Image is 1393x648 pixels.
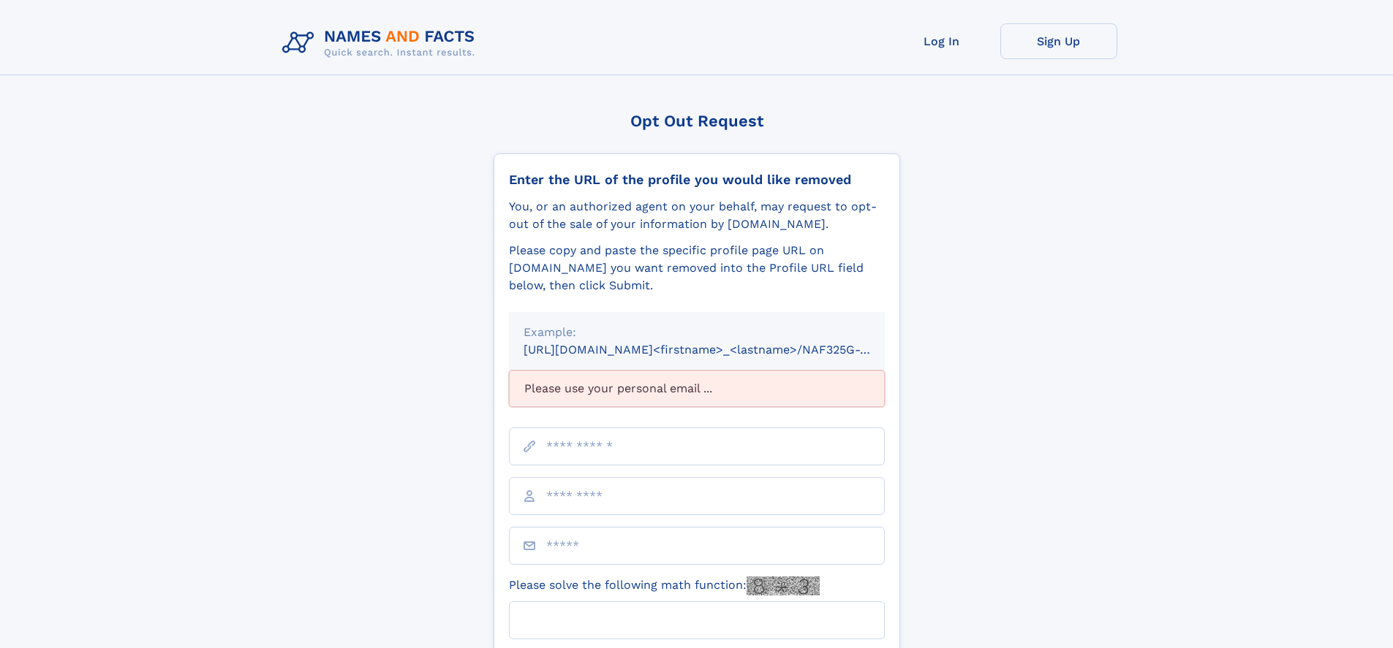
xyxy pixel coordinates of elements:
div: Please copy and paste the specific profile page URL on [DOMAIN_NAME] you want removed into the Pr... [509,242,885,294]
img: Logo Names and Facts [276,23,487,63]
div: Example: [524,324,870,341]
label: Please solve the following math function: [509,576,820,595]
a: Log In [883,23,1000,59]
div: Opt Out Request [494,112,900,130]
a: Sign Up [1000,23,1117,59]
div: Please use your personal email ... [509,370,885,407]
div: You, or an authorized agent on your behalf, may request to opt-out of the sale of your informatio... [509,198,885,233]
small: [URL][DOMAIN_NAME]<firstname>_<lastname>/NAF325G-xxxxxxxx [524,343,913,357]
div: Enter the URL of the profile you would like removed [509,172,885,188]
